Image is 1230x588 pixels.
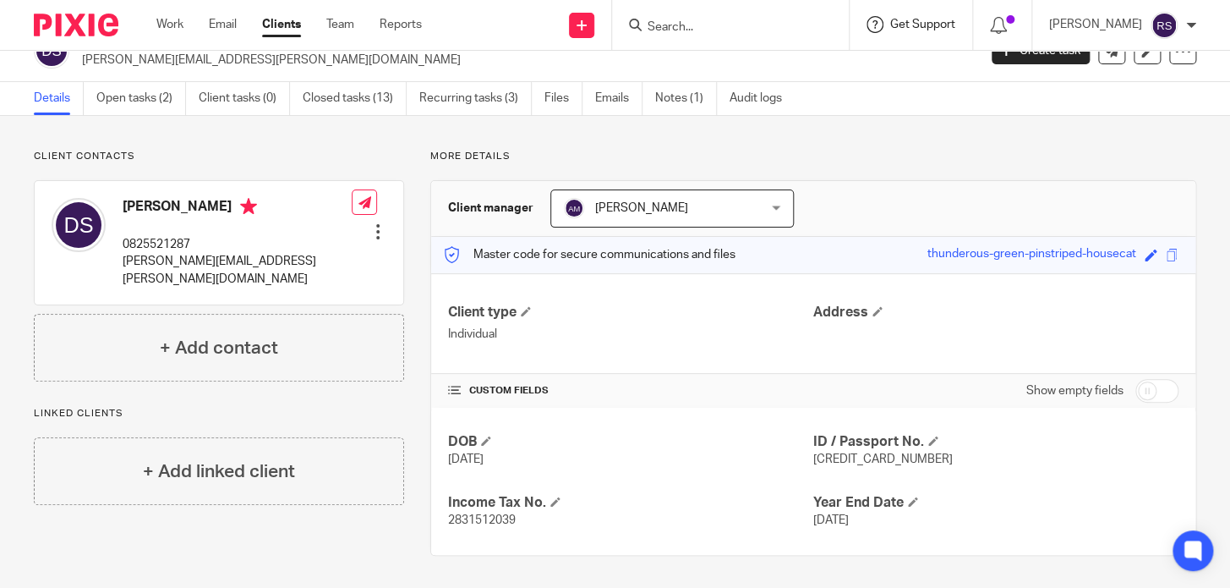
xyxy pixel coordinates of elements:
[448,384,813,398] h4: CUSTOM FIELDS
[927,245,1136,265] div: thunderous-green-pinstriped-housecat
[595,82,642,115] a: Emails
[303,82,407,115] a: Closed tasks (13)
[82,52,966,69] p: [PERSON_NAME][EMAIL_ADDRESS][PERSON_NAME][DOMAIN_NAME]
[1151,12,1178,39] img: svg%3E
[52,198,106,252] img: svg%3E
[1026,382,1123,399] label: Show empty fields
[262,16,301,33] a: Clients
[813,304,1178,321] h4: Address
[34,33,69,69] img: svg%3E
[448,433,813,451] h4: DOB
[209,16,237,33] a: Email
[326,16,354,33] a: Team
[156,16,183,33] a: Work
[655,82,717,115] a: Notes (1)
[813,433,1178,451] h4: ID / Passport No.
[448,200,533,217] h3: Client manager
[96,82,186,115] a: Open tasks (2)
[380,16,422,33] a: Reports
[813,453,953,465] span: [CREDIT_CARD_NUMBER]
[34,150,404,163] p: Client contacts
[813,514,849,526] span: [DATE]
[1049,16,1142,33] p: [PERSON_NAME]
[813,494,1178,512] h4: Year End Date
[992,37,1090,64] a: Create task
[34,14,118,36] img: Pixie
[160,335,278,361] h4: + Add contact
[448,326,813,343] p: Individual
[544,82,582,115] a: Files
[34,407,404,420] p: Linked clients
[419,82,532,115] a: Recurring tasks (3)
[730,82,795,115] a: Audit logs
[564,198,584,218] img: svg%3E
[123,253,352,288] p: [PERSON_NAME][EMAIL_ADDRESS][PERSON_NAME][DOMAIN_NAME]
[34,82,84,115] a: Details
[890,19,955,30] span: Get Support
[123,236,352,253] p: 0825521287
[448,453,484,465] span: [DATE]
[646,20,798,36] input: Search
[448,304,813,321] h4: Client type
[123,198,352,219] h4: [PERSON_NAME]
[448,514,516,526] span: 2831512039
[143,459,295,485] h4: + Add linked client
[240,198,257,215] i: Primary
[199,82,290,115] a: Client tasks (0)
[430,150,1196,163] p: More details
[448,494,813,512] h4: Income Tax No.
[595,202,688,214] span: [PERSON_NAME]
[444,246,735,263] p: Master code for secure communications and files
